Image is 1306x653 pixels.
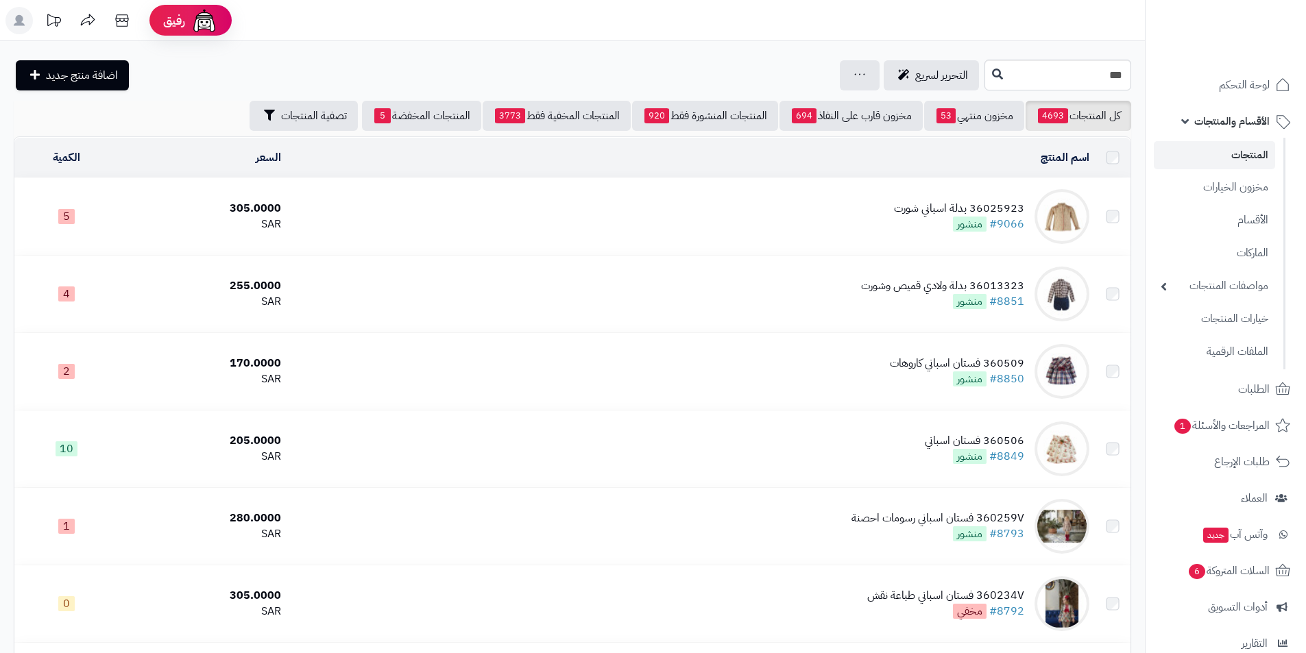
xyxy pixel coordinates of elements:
span: التقارير [1242,634,1268,653]
a: وآتس آبجديد [1154,518,1298,551]
a: السلات المتروكة6 [1154,554,1298,587]
div: 255.0000 [123,278,281,294]
span: 3773 [495,108,525,123]
a: الأقسام [1154,206,1275,235]
span: اضافة منتج جديد [46,67,118,84]
span: 10 [56,441,77,456]
a: الكمية [53,149,80,166]
a: خيارات المنتجات [1154,304,1275,334]
span: السلات المتروكة [1187,561,1270,580]
span: منشور [953,371,987,386]
img: 360234V فستان اسباني طباعة نقش [1035,576,1089,631]
div: 360259V فستان اسباني رسومات احصنة [851,510,1024,526]
div: SAR [123,604,281,619]
span: تصفية المنتجات [281,108,347,124]
span: 4693 [1038,108,1068,123]
a: #8793 [989,526,1024,542]
a: العملاء [1154,482,1298,515]
a: #9066 [989,216,1024,232]
a: طلبات الإرجاع [1154,445,1298,478]
div: 360509 فستان اسباني كاروهات [890,356,1024,371]
span: 920 [644,108,669,123]
div: 36013323 بدلة ولادي قميص وشورت [861,278,1024,294]
a: #8792 [989,603,1024,619]
span: 5 [58,209,75,224]
div: SAR [123,449,281,465]
div: SAR [123,371,281,387]
img: 36025923 بدلة اسباني شورت [1035,189,1089,244]
span: التحرير لسريع [915,67,968,84]
a: مخزون قارب على النفاذ694 [779,101,923,131]
img: 36013323 بدلة ولادي قميص وشورت [1035,267,1089,321]
a: الملفات الرقمية [1154,337,1275,367]
a: اسم المنتج [1041,149,1089,166]
img: ai-face.png [191,7,218,34]
a: مواصفات المنتجات [1154,271,1275,301]
div: 305.0000 [123,588,281,604]
span: لوحة التحكم [1219,75,1270,95]
a: المنتجات المخفضة5 [362,101,481,131]
span: المراجعات والأسئلة [1173,416,1270,435]
a: كل المنتجات4693 [1026,101,1131,131]
span: أدوات التسويق [1208,597,1268,617]
span: وآتس آب [1202,525,1268,544]
span: 1 [1174,419,1191,434]
span: 53 [936,108,956,123]
div: SAR [123,217,281,232]
span: 0 [58,596,75,611]
span: 4 [58,286,75,301]
span: منشور [953,526,987,541]
a: الطلبات [1154,373,1298,406]
img: 360506 فستان اسباني [1035,421,1089,476]
div: 305.0000 [123,201,281,217]
span: العملاء [1241,489,1268,508]
div: 205.0000 [123,433,281,449]
span: 5 [374,108,391,123]
div: 36025923 بدلة اسباني شورت [894,201,1024,217]
span: مخفي [953,604,987,619]
span: طلبات الإرجاع [1214,452,1270,471]
a: التحرير لسريع [884,60,979,90]
img: logo-2.png [1213,10,1293,39]
a: المنتجات [1154,141,1275,169]
a: #8851 [989,293,1024,310]
span: 1 [58,519,75,534]
div: 360506 فستان اسباني [925,433,1024,449]
span: منشور [953,217,987,232]
span: 694 [792,108,817,123]
a: مخزون الخيارات [1154,173,1275,202]
span: جديد [1203,528,1229,543]
a: السعر [256,149,281,166]
div: 360234V فستان اسباني طباعة نقش [867,588,1024,604]
span: منشور [953,449,987,464]
a: المراجعات والأسئلة1 [1154,409,1298,442]
div: 280.0000 [123,510,281,526]
a: #8849 [989,448,1024,465]
div: 170.0000 [123,356,281,371]
a: لوحة التحكم [1154,69,1298,101]
span: الطلبات [1238,380,1270,399]
div: SAR [123,526,281,542]
a: اضافة منتج جديد [16,60,129,90]
a: المنتجات المخفية فقط3773 [483,101,631,131]
div: SAR [123,294,281,310]
span: منشور [953,294,987,309]
button: تصفية المنتجات [250,101,358,131]
a: أدوات التسويق [1154,591,1298,624]
a: المنتجات المنشورة فقط920 [632,101,778,131]
span: رفيق [163,12,185,29]
span: 6 [1189,564,1205,579]
span: الأقسام والمنتجات [1194,112,1270,131]
a: مخزون منتهي53 [924,101,1024,131]
a: الماركات [1154,238,1275,268]
img: 360259V فستان اسباني رسومات احصنة [1035,499,1089,554]
span: 2 [58,364,75,379]
a: تحديثات المنصة [36,7,71,38]
img: 360509 فستان اسباني كاروهات [1035,344,1089,399]
a: #8850 [989,371,1024,387]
